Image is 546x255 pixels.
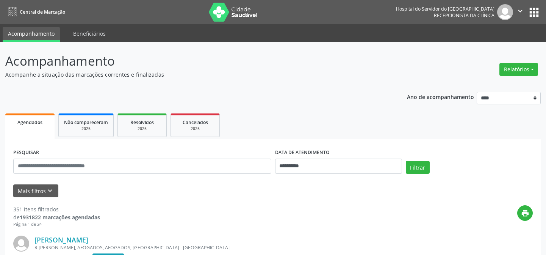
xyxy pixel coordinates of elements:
[3,27,60,42] a: Acompanhamento
[407,92,474,101] p: Ano de acompanhamento
[17,119,42,126] span: Agendados
[130,119,154,126] span: Resolvidos
[5,71,380,79] p: Acompanhe a situação das marcações correntes e finalizadas
[13,184,58,198] button: Mais filtroskeyboard_arrow_down
[497,4,513,20] img: img
[13,236,29,252] img: img
[64,119,108,126] span: Não compareceram
[34,244,419,251] div: R [PERSON_NAME], AFOGADOS, AFOGADOS, [GEOGRAPHIC_DATA] - [GEOGRAPHIC_DATA]
[406,161,430,174] button: Filtrar
[275,147,330,159] label: DATA DE ATENDIMENTO
[513,4,527,20] button: 
[20,9,65,15] span: Central de Marcação
[13,213,100,221] div: de
[516,7,524,15] i: 
[64,126,108,132] div: 2025
[5,6,65,18] a: Central de Marcação
[34,236,88,244] a: [PERSON_NAME]
[521,209,529,217] i: print
[13,205,100,213] div: 351 itens filtrados
[5,52,380,71] p: Acompanhamento
[183,119,208,126] span: Cancelados
[13,147,39,159] label: PESQUISAR
[527,6,541,19] button: apps
[20,214,100,221] strong: 1931822 marcações agendadas
[396,6,494,12] div: Hospital do Servidor do [GEOGRAPHIC_DATA]
[123,126,161,132] div: 2025
[499,63,538,76] button: Relatórios
[434,12,494,19] span: Recepcionista da clínica
[46,187,54,195] i: keyboard_arrow_down
[13,221,100,228] div: Página 1 de 24
[68,27,111,40] a: Beneficiários
[176,126,214,132] div: 2025
[517,205,533,221] button: print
